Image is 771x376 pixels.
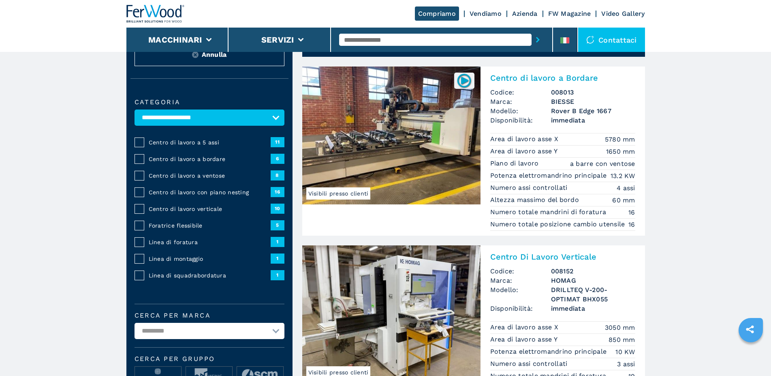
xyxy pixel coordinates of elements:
em: 3050 mm [605,323,635,332]
a: Video Gallery [601,10,645,17]
p: Numero assi controllati [490,359,570,368]
iframe: Chat [737,339,765,370]
em: 4 assi [617,183,635,193]
span: 5 [271,220,284,230]
span: Foratrice flessibile [149,221,271,230]
img: Reset [192,52,199,58]
p: Numero totale mandrini di foratura [490,208,609,217]
p: Numero totale posizione cambio utensile [490,220,627,229]
a: Azienda [512,10,538,17]
button: ResetAnnulla [135,43,284,66]
img: Centro di lavoro a Bordare BIESSE Rover B Edge 1667 [302,67,481,204]
span: Centro di lavoro verticale [149,205,271,213]
span: 10 [271,204,284,213]
h2: Centro di lavoro a Bordare [490,73,635,83]
h3: 008013 [551,88,635,97]
span: 11 [271,137,284,147]
img: 008013 [456,73,472,88]
em: 16 [628,220,635,229]
span: Visibili presso clienti [306,187,371,200]
h3: DRILLTEQ V-200-OPTIMAT BHX055 [551,285,635,304]
em: a barre con ventose [570,159,635,168]
img: Ferwood [126,5,185,23]
span: Centro di lavoro a ventose [149,172,271,180]
span: Marca: [490,97,551,106]
p: Numero assi controllati [490,183,570,192]
a: sharethis [740,319,760,339]
span: Codice: [490,88,551,97]
p: Area di lavoro asse Y [490,335,560,344]
span: Centro di lavoro a 5 assi [149,138,271,146]
a: Compriamo [415,6,459,21]
span: 1 [271,254,284,263]
span: 6 [271,154,284,163]
span: immediata [551,116,635,125]
span: Marca: [490,276,551,285]
h3: 008152 [551,266,635,276]
span: 8 [271,170,284,180]
p: Potenza elettromandrino principale [490,171,609,180]
span: Codice: [490,266,551,276]
span: Centro di lavoro con piano nesting [149,188,271,196]
em: 16 [628,208,635,217]
span: Linea di foratura [149,238,271,246]
span: Disponibilità: [490,304,551,313]
em: 850 mm [609,335,635,344]
button: Macchinari [148,35,202,45]
span: Centro di lavoro a bordare [149,155,271,163]
span: Modello: [490,285,551,304]
p: Potenza elettromandrino principale [490,347,609,356]
button: submit-button [532,30,544,49]
span: Annulla [202,50,227,59]
img: Contattaci [586,36,594,44]
em: 1650 mm [606,147,635,156]
em: 10 KW [615,347,635,357]
button: Servizi [261,35,294,45]
span: Linea di squadrabordatura [149,271,271,279]
span: 1 [271,270,284,280]
h3: HOMAG [551,276,635,285]
label: Cerca per marca [135,312,284,319]
div: Contattaci [578,28,645,52]
span: 1 [271,237,284,247]
h2: Centro Di Lavoro Verticale [490,252,635,262]
em: 13.2 KW [611,171,635,180]
em: 60 mm [612,196,635,205]
label: Categoria [135,99,284,105]
span: Linea di montaggio [149,255,271,263]
span: Disponibilità: [490,116,551,125]
em: 5780 mm [605,135,635,144]
h3: Rover B Edge 1667 [551,106,635,116]
h3: BIESSE [551,97,635,106]
span: 16 [271,187,284,197]
a: FW Magazine [548,10,591,17]
p: Piano di lavoro [490,159,541,168]
p: Area di lavoro asse Y [490,147,560,156]
p: Altezza massimo del bordo [490,196,581,204]
em: 3 assi [617,359,635,369]
span: immediata [551,304,635,313]
a: Vendiamo [470,10,502,17]
p: Area di lavoro asse X [490,323,561,332]
span: Modello: [490,106,551,116]
span: Cerca per Gruppo [135,356,284,362]
a: Centro di lavoro a Bordare BIESSE Rover B Edge 1667Visibili presso clienti008013Centro di lavoro ... [302,67,645,236]
p: Area di lavoro asse X [490,135,561,144]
